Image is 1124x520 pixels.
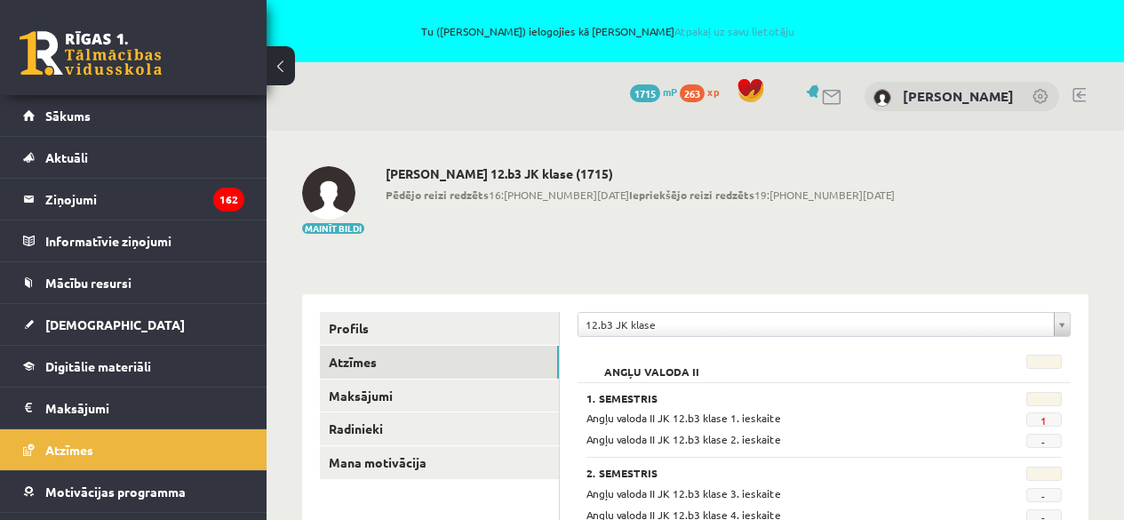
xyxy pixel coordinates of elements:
[586,486,781,500] span: Angļu valoda II JK 12.b3 klase 3. ieskaite
[674,24,794,38] a: Atpakaļ uz savu lietotāju
[586,411,781,425] span: Angļu valoda II JK 12.b3 klase 1. ieskaite
[386,187,895,203] span: 16:[PHONE_NUMBER][DATE] 19:[PHONE_NUMBER][DATE]
[1026,488,1062,502] span: -
[20,31,162,76] a: Rīgas 1. Tālmācības vidusskola
[23,304,244,345] a: [DEMOGRAPHIC_DATA]
[320,446,559,479] a: Mana motivācija
[386,188,489,202] b: Pēdējo reizi redzēts
[23,471,244,512] a: Motivācijas programma
[45,275,132,291] span: Mācību resursi
[586,432,781,446] span: Angļu valoda II JK 12.b3 klase 2. ieskaite
[680,84,705,102] span: 263
[629,188,754,202] b: Iepriekšējo reizi redzēts
[45,179,244,220] legend: Ziņojumi
[23,262,244,303] a: Mācību resursi
[680,84,728,99] a: 263 xp
[45,316,185,332] span: [DEMOGRAPHIC_DATA]
[386,166,895,181] h2: [PERSON_NAME] 12.b3 JK klase (1715)
[320,312,559,345] a: Profils
[663,84,677,99] span: mP
[302,166,355,220] img: Valentīns Sergejevs
[630,84,660,102] span: 1715
[23,220,244,261] a: Informatīvie ziņojumi
[903,87,1014,105] a: [PERSON_NAME]
[23,346,244,387] a: Digitālie materiāli
[586,467,978,479] h3: 2. Semestris
[204,26,1012,36] span: Tu ([PERSON_NAME]) ielogojies kā [PERSON_NAME]
[23,388,244,428] a: Maksājumi
[320,412,559,445] a: Radinieki
[707,84,719,99] span: xp
[45,442,93,458] span: Atzīmes
[45,484,186,500] span: Motivācijas programma
[1026,434,1062,448] span: -
[45,149,88,165] span: Aktuāli
[23,429,244,470] a: Atzīmes
[586,313,1047,336] span: 12.b3 JK klase
[45,358,151,374] span: Digitālie materiāli
[586,355,717,372] h2: Angļu valoda II
[320,380,559,412] a: Maksājumi
[45,388,244,428] legend: Maksājumi
[1040,413,1047,428] a: 1
[23,179,244,220] a: Ziņojumi162
[578,313,1070,336] a: 12.b3 JK klase
[45,108,91,124] span: Sākums
[873,89,891,107] img: Valentīns Sergejevs
[23,95,244,136] a: Sākums
[23,137,244,178] a: Aktuāli
[213,188,244,212] i: 162
[302,223,364,234] button: Mainīt bildi
[586,392,978,404] h3: 1. Semestris
[45,220,244,261] legend: Informatīvie ziņojumi
[630,84,677,99] a: 1715 mP
[320,346,559,379] a: Atzīmes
